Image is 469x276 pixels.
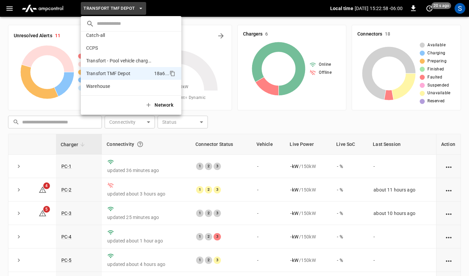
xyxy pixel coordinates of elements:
[86,45,98,51] p: CCPS
[86,57,152,64] p: Transfort - Pool vehicle charging 1
[169,69,176,77] div: copy
[141,98,179,112] button: Network
[86,83,110,90] p: Warehouse
[86,32,105,39] p: Catch-all
[86,70,130,77] p: Transfort TMF Depot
